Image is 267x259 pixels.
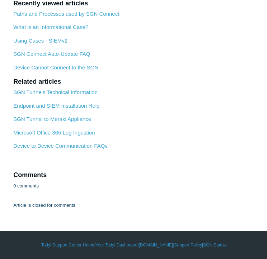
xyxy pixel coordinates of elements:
[13,116,91,122] a: SGN Tunnel to Meraki Appliance
[13,182,39,190] p: 0 comments
[13,129,95,136] a: Microsoft Office 365 Log Ingestion
[203,242,226,248] a: SGN Status
[13,24,88,30] a: What is an Informational Case?
[13,11,119,17] a: Paths and Processes used by SGN Connect
[95,242,137,248] a: Your Todyl Dashboard
[139,242,173,248] a: [DOMAIN_NAME]
[174,242,202,248] a: Support Policy
[13,170,254,180] h2: Comments
[13,77,254,87] h2: Related articles
[41,242,94,248] a: Todyl Support Center Home
[13,89,98,95] a: SGN Tunnels Technical Information
[13,202,76,209] p: Article is closed for comments.
[13,143,108,149] a: Device to Device Communication FAQs
[13,64,98,70] a: Device Cannot Connect to the SGN
[13,38,67,44] a: Using Cases - SIEMv2
[13,51,90,57] a: SGN Connect Auto-Update FAQ
[13,103,99,109] a: Endpoint and SIEM Installation Help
